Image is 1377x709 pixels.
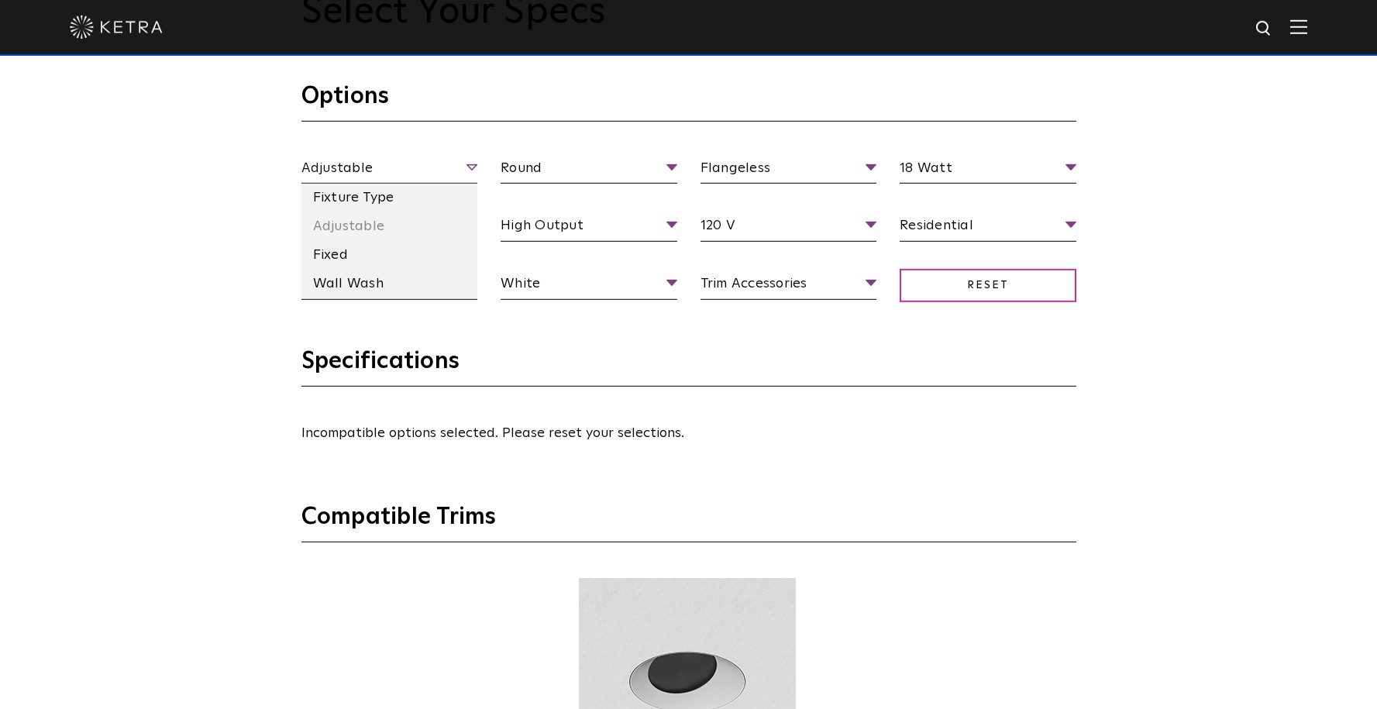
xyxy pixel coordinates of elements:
[301,241,478,270] li: Fixed
[301,426,684,440] span: Incompatible options selected. Please reset your selections.
[701,273,877,300] span: Trim Accessories
[900,157,1076,184] span: 18 Watt
[1255,19,1274,39] img: search icon
[501,215,677,242] span: High Output
[301,270,478,298] li: Wall Wash
[70,15,163,39] img: ketra-logo-2019-white
[501,157,677,184] span: Round
[301,502,1076,542] h3: Compatible Trims
[501,273,677,300] span: White
[701,157,877,184] span: Flangeless
[701,215,877,242] span: 120 V
[301,157,478,184] span: Adjustable
[301,346,1076,387] h3: Specifications
[301,184,478,212] li: Fixture Type
[301,81,1076,122] h3: Options
[900,215,1076,242] span: Residential
[900,269,1076,302] span: Reset
[301,212,478,241] li: Adjustable
[1290,19,1307,34] img: Hamburger%20Nav.svg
